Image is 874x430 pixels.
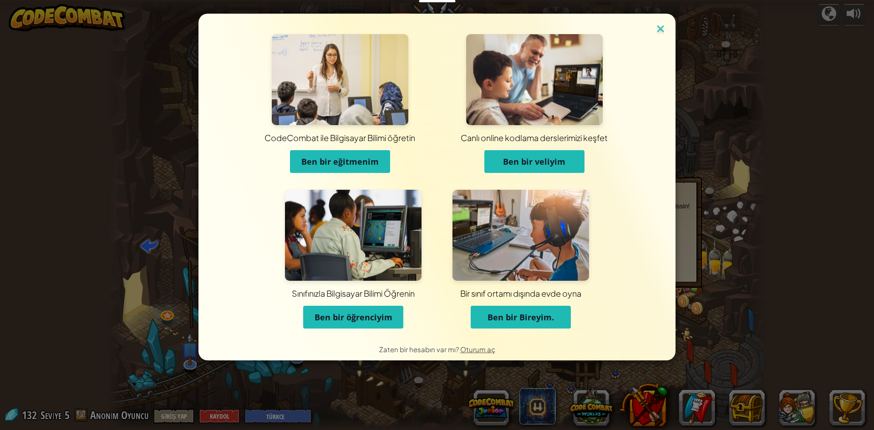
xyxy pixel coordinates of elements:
[303,306,403,329] button: Ben bir öğrenciyim
[338,288,704,299] div: Bir sınıf ortamı dışında evde oyna
[301,156,379,167] span: Ben bir eğitmenim
[290,150,390,173] button: Ben bir eğitmenim
[285,190,422,281] img: Öğrenciler İçin
[452,190,589,281] img: Bireyler için
[460,345,495,354] a: Oturum aç
[379,345,460,354] span: Zaten bir hesabın var mı?
[471,306,571,329] button: Ben bir Bireyim.
[503,156,565,167] span: Ben bir veliyim
[466,34,603,125] img: Ebeveynler İçin
[272,34,408,125] img: Eğitimciler için
[484,150,584,173] button: Ben bir veliyim
[655,23,666,36] img: close icon
[315,312,392,323] span: Ben bir öğrenciyim
[311,132,757,143] div: Canlı online kodlama derslerimizi keşfet
[488,312,554,323] span: Ben bir Bireyim.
